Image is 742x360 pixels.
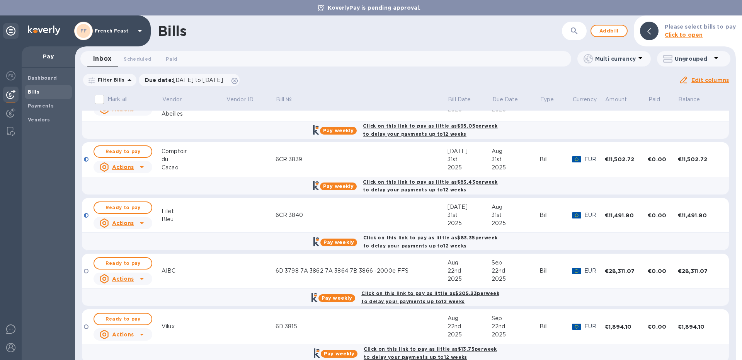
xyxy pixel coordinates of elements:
div: Bill [539,211,572,219]
p: Filter Bills [95,77,125,83]
div: Sep [492,259,539,267]
p: EUR [584,322,604,331]
p: Currency [573,96,597,104]
div: 31st [448,155,492,164]
div: 31st [448,211,492,219]
span: Bill Date [448,96,481,104]
span: Vendor ID [226,96,264,104]
div: €0.00 [648,323,677,331]
div: €1,894.10 [605,323,648,331]
p: EUR [584,211,604,219]
div: €11,502.72 [605,155,648,163]
div: €0.00 [648,155,677,163]
div: [DATE] [448,203,492,211]
p: Vendor ID [226,96,254,104]
p: EUR [584,155,604,164]
span: Inbox [93,53,111,64]
div: 2025 [448,275,492,283]
span: Vendor [162,96,192,104]
b: FF [80,28,87,34]
div: €0.00 [648,212,677,219]
span: Bill № [276,96,302,104]
button: Addbill [591,25,628,37]
div: 31st [492,155,539,164]
h1: Bills [158,23,186,39]
b: Payments [28,103,54,109]
span: Scheduled [124,55,151,63]
div: 6CR 3839 [276,155,448,164]
div: 22nd [492,267,539,275]
u: Actions [112,276,134,282]
p: Bill № [276,96,292,104]
div: €11,491.80 [678,212,721,219]
p: Bill Date [448,96,471,104]
div: 2025 [492,331,539,339]
p: Vendor [162,96,182,104]
div: Aug [492,147,539,155]
b: Click on this link to pay as little as $95.05 per week to delay your payments up to 12 weeks [363,123,497,137]
img: Foreign exchange [6,71,15,80]
div: Vilux [162,322,226,331]
b: Pay weekly [324,351,354,357]
div: Abeilles [162,110,226,118]
p: Multi currency [595,55,636,63]
div: 2025 [492,219,539,227]
div: Bill [539,155,572,164]
div: Bleu [162,215,226,224]
p: Paid [648,96,660,104]
b: Click on this link to pay as little as $83.35 per week to delay your payments up to 12 weeks [363,235,497,249]
b: Click on this link to pay as little as $83.43 per week to delay your payments up to 12 weeks [363,179,497,193]
p: KoverlyPay is pending approval. [324,4,425,12]
span: Type [540,96,564,104]
div: [DATE] [448,147,492,155]
div: 2025 [492,275,539,283]
span: Paid [648,96,671,104]
span: Amount [605,96,637,104]
div: Aug [448,259,492,267]
div: Sep [492,314,539,322]
p: Balance [678,96,700,104]
div: €1,894.10 [678,323,721,331]
u: Actions [112,164,134,170]
img: Logo [28,26,60,35]
div: 2025 [448,164,492,172]
p: Ungrouped [675,55,711,63]
span: Ready to pay [100,259,145,268]
p: Amount [605,96,627,104]
button: Ready to pay [94,145,152,158]
u: Edit columns [691,77,729,83]
p: French Feast [95,28,133,34]
div: Filet [162,207,226,215]
span: Balance [678,96,710,104]
div: Aug [448,314,492,322]
span: Ready to pay [100,314,145,324]
b: Vendors [28,117,50,123]
u: Actions [112,220,134,226]
p: EUR [584,267,604,275]
div: Due date:[DATE] to [DATE] [139,74,240,86]
button: Ready to pay [94,201,152,214]
p: Mark all [107,95,128,103]
b: Click on this link to pay as little as $13.75 per week to delay your payments up to 12 weeks [364,346,497,360]
div: €28,311.07 [605,267,648,275]
div: Unpin categories [3,23,19,39]
div: 22nd [492,322,539,331]
div: AIBC [162,267,226,275]
div: 22nd [448,322,492,331]
div: 2025 [448,331,492,339]
b: Bills [28,89,39,95]
div: 22nd [448,267,492,275]
b: Pay weekly [323,183,354,189]
b: Pay weekly [323,239,354,245]
button: Ready to pay [94,257,152,270]
p: Due date : [145,76,227,84]
b: Click on this link to pay as little as $205.33 per week to delay your payments up to 12 weeks [361,290,499,304]
p: Due Date [492,96,518,104]
button: Ready to pay [94,313,152,325]
div: Bill [539,267,572,275]
b: Please select bills to pay [665,24,736,30]
div: €11,502.72 [678,155,721,163]
div: 31st [492,211,539,219]
p: Type [540,96,554,104]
